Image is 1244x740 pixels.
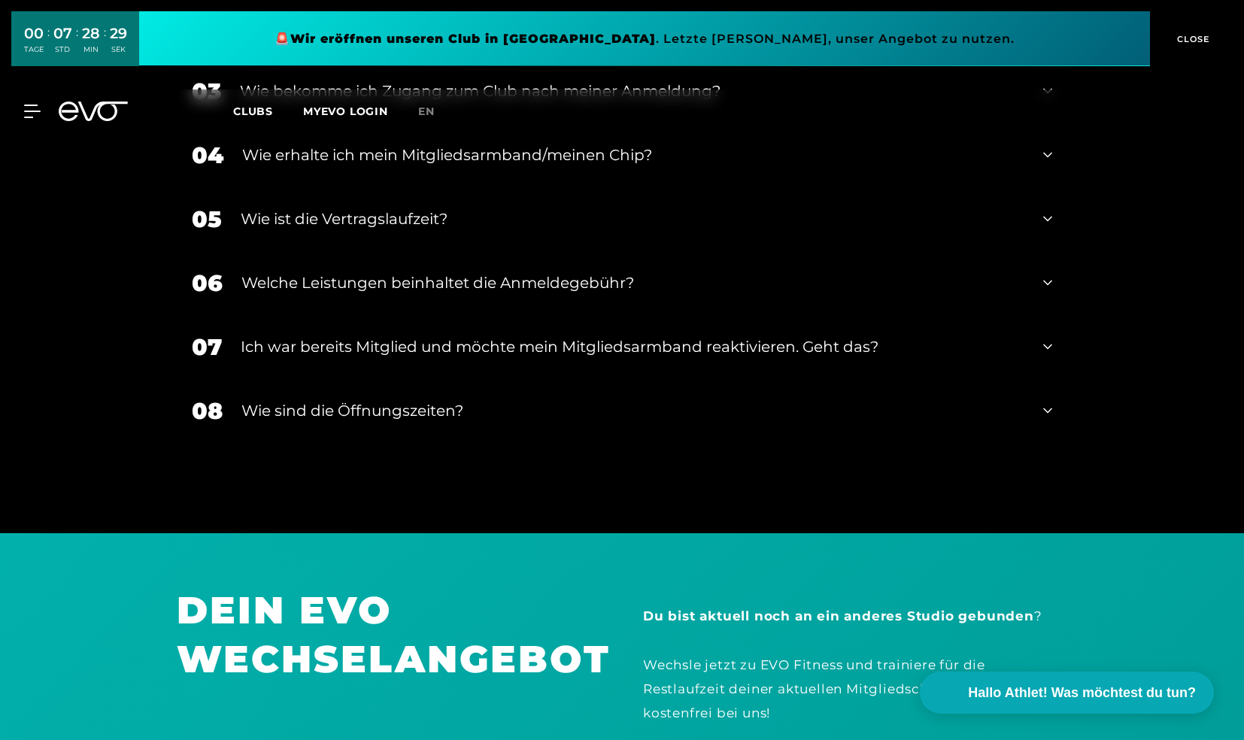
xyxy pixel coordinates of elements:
div: 00 [24,23,44,44]
div: 06 [192,266,223,300]
span: en [418,105,435,118]
div: : [47,24,50,64]
div: : [104,24,106,64]
div: STD [53,44,72,55]
a: MYEVO LOGIN [303,105,388,118]
div: SEK [110,44,127,55]
div: Ich war bereits Mitglied und möchte mein Mitgliedsarmband reaktivieren. Geht das? [241,335,1024,358]
div: 07 [192,330,222,364]
strong: Du bist aktuell noch an ein anderes Studio gebunden [643,608,1034,623]
h1: DEIN EVO WECHSELANGEBOT [177,586,601,684]
div: Wie sind die Öffnungszeiten? [241,399,1024,422]
span: Hallo Athlet! Was möchtest du tun? [968,683,1196,703]
div: Welche Leistungen beinhaltet die Anmeldegebühr? [241,271,1024,294]
div: TAGE [24,44,44,55]
button: Hallo Athlet! Was möchtest du tun? [920,672,1214,714]
div: MIN [82,44,100,55]
div: : [76,24,78,64]
button: CLOSE [1150,11,1233,66]
div: ? Wechsle jetzt zu EVO Fitness und trainiere für die Restlaufzeit deiner aktuellen Mitgliedschaft... [643,604,1067,725]
div: 28 [82,23,100,44]
div: 29 [110,23,127,44]
a: en [418,103,453,120]
div: 05 [192,202,222,236]
a: Clubs [233,104,303,118]
div: 04 [192,138,223,172]
div: Wie erhalte ich mein Mitgliedsarmband/meinen Chip? [242,144,1024,166]
span: Clubs [233,105,273,118]
div: Wie ist die Vertragslaufzeit? [241,208,1024,230]
span: CLOSE [1173,32,1210,46]
div: 08 [192,394,223,428]
div: 07 [53,23,72,44]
